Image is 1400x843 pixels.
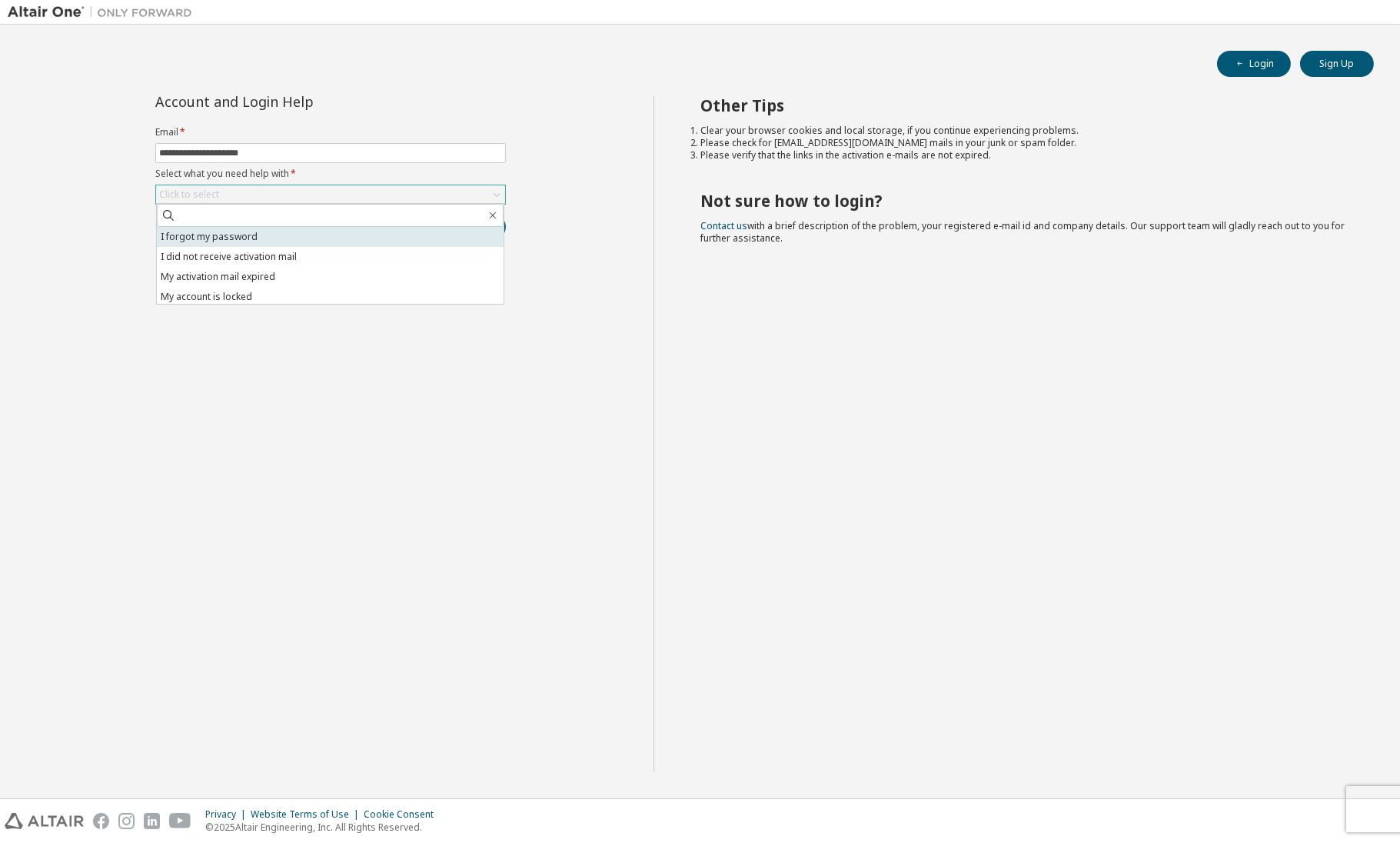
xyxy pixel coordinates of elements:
[700,191,1346,211] h2: Not sure how to login?
[159,188,219,201] div: Click to select
[205,808,251,821] div: Privacy
[1217,51,1291,77] button: Login
[144,813,160,829] img: linkedin.svg
[205,821,443,834] p: © 2025 Altair Engineering, Inc. All Rights Reserved.
[700,95,1346,115] h2: Other Tips
[8,5,200,20] img: Altair One
[169,813,191,829] img: youtube.svg
[700,137,1346,149] li: Please check for [EMAIL_ADDRESS][DOMAIN_NAME] mails in your junk or spam folder.
[364,808,443,821] div: Cookie Consent
[251,808,364,821] div: Website Terms of Use
[700,149,1346,162] li: Please verify that the links in the activation e-mails are not expired.
[700,125,1346,137] li: Clear your browser cookies and local storage, if you continue experiencing problems.
[155,168,506,180] label: Select what you need help with
[5,813,84,829] img: altair_logo.svg
[93,813,109,829] img: facebook.svg
[1300,51,1374,77] button: Sign Up
[155,126,506,138] label: Email
[156,185,505,204] div: Click to select
[155,95,436,108] div: Account and Login Help
[700,219,1345,245] span: with a brief description of the problem, your registered e-mail id and company details. Our suppo...
[700,219,747,232] a: Contact us
[118,813,135,829] img: instagram.svg
[157,227,504,247] li: I forgot my password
